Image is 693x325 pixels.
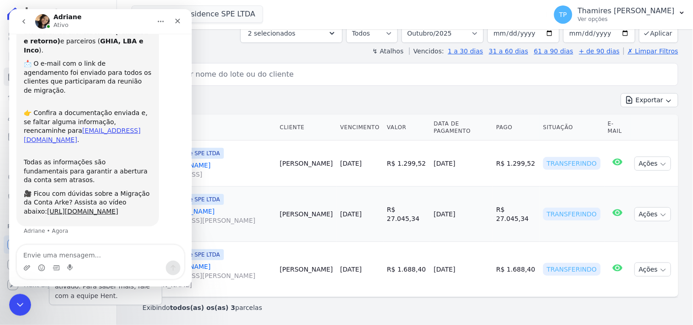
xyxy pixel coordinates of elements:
[492,242,540,297] td: R$ 1.688,40
[139,170,272,179] span: [STREET_ADDRESS]
[635,262,671,277] button: Ações
[409,47,444,55] label: Vencidos:
[15,19,139,36] b: CNAB (remessa e retorno)
[143,303,262,312] p: Exibindo parcelas
[276,187,336,242] td: [PERSON_NAME]
[4,108,113,126] a: Clientes
[15,91,143,136] div: 👉 Confira a documentação enviada e, se faltar alguma informação, reencaminhe para .
[383,141,430,187] td: R$ 1.299,52
[624,47,678,55] a: ✗ Limpar Filtros
[15,118,132,134] a: [EMAIL_ADDRESS][DOMAIN_NAME]
[160,4,177,20] div: Fechar
[132,5,263,23] button: Sunrise Residence SPE LTDA
[621,93,678,107] button: Exportar
[15,219,59,225] div: Adriane • Agora
[579,47,620,55] a: + de 90 dias
[276,141,336,187] td: [PERSON_NAME]
[489,47,528,55] a: 31 a 60 dias
[383,115,430,141] th: Valor
[4,168,113,186] a: Crédito
[340,160,362,167] a: [DATE]
[55,273,156,301] p: Você não possui Hent Sign ativado. Para saber mais, fale com a equipe Hent.
[139,216,272,234] span: [STREET_ADDRESS][PERSON_NAME][PERSON_NAME]
[543,208,601,220] div: Transferindo
[240,24,343,43] button: 2 selecionados
[4,236,113,254] a: Recebíveis
[4,128,113,146] a: Minha Carteira
[4,188,113,206] a: Negativação
[534,47,573,55] a: 61 a 90 dias
[276,242,336,297] td: [PERSON_NAME]
[132,115,276,141] th: Contrato
[170,304,235,311] b: todos(as) os(as) 3
[430,115,493,141] th: Data de Pagamento
[340,210,362,218] a: [DATE]
[543,157,601,170] div: Transferindo
[4,47,113,66] a: Contratos
[38,199,109,206] a: [URL][DOMAIN_NAME]
[337,115,383,141] th: Vencimento
[9,9,192,287] iframe: Intercom live chat
[58,255,65,262] button: Start recording
[543,263,601,276] div: Transferindo
[492,187,540,242] td: R$ 27.045,34
[139,161,272,179] a: 403 - [PERSON_NAME][STREET_ADDRESS]
[635,207,671,221] button: Ações
[44,11,59,21] p: Ativo
[43,255,51,262] button: Selecionador de GIF
[492,115,540,141] th: Pago
[4,88,113,106] a: Lotes
[143,4,160,21] button: Início
[139,207,272,234] a: 1211 - [PERSON_NAME][STREET_ADDRESS][PERSON_NAME][PERSON_NAME]
[4,68,113,86] a: Parcelas
[383,242,430,297] td: R$ 1.688,40
[4,27,113,46] a: Visão Geral
[540,115,604,141] th: Situação
[639,23,678,43] button: Aplicar
[604,115,631,141] th: E-mail
[7,221,109,232] div: Plataformas
[547,2,693,27] button: TP Thamires [PERSON_NAME] Ver opções
[372,47,403,55] label: ↯ Atalhos
[578,16,675,23] p: Ver opções
[578,6,675,16] p: Thamires [PERSON_NAME]
[148,65,674,84] input: Buscar por nome do lote ou do cliente
[15,28,134,45] b: GHIA, LBA e Inco
[15,140,143,176] div: Todas as informações são fundamentais para garantir a abertura da conta sem atrasos.
[15,180,143,207] div: 🎥 Ficou com dúvidas sobre a Migração da Conta Arke? Assista ao vídeo abaixo:
[430,242,493,297] td: [DATE]
[276,115,336,141] th: Cliente
[4,256,113,274] a: Conta Hent
[340,266,362,273] a: [DATE]
[492,141,540,187] td: R$ 1.299,52
[14,255,21,262] button: Upload do anexo
[29,255,36,262] button: Selecionador de Emoji
[139,271,272,289] span: [STREET_ADDRESS][PERSON_NAME][PERSON_NAME]
[430,187,493,242] td: [DATE]
[559,11,567,18] span: TP
[635,157,671,171] button: Ações
[4,148,113,166] a: Transferências
[248,28,296,39] span: 2 selecionados
[8,236,175,252] textarea: Envie uma mensagem...
[15,50,143,86] div: 📩 O e-mail com o link de agendamento foi enviado para todos os clientes que participaram da reuni...
[139,262,272,289] a: 711 - [PERSON_NAME][STREET_ADDRESS][PERSON_NAME][PERSON_NAME]
[430,141,493,187] td: [DATE]
[157,252,171,266] button: Enviar uma mensagem
[448,47,483,55] a: 1 a 30 dias
[383,187,430,242] td: R$ 27.045,34
[9,294,31,316] iframe: Intercom live chat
